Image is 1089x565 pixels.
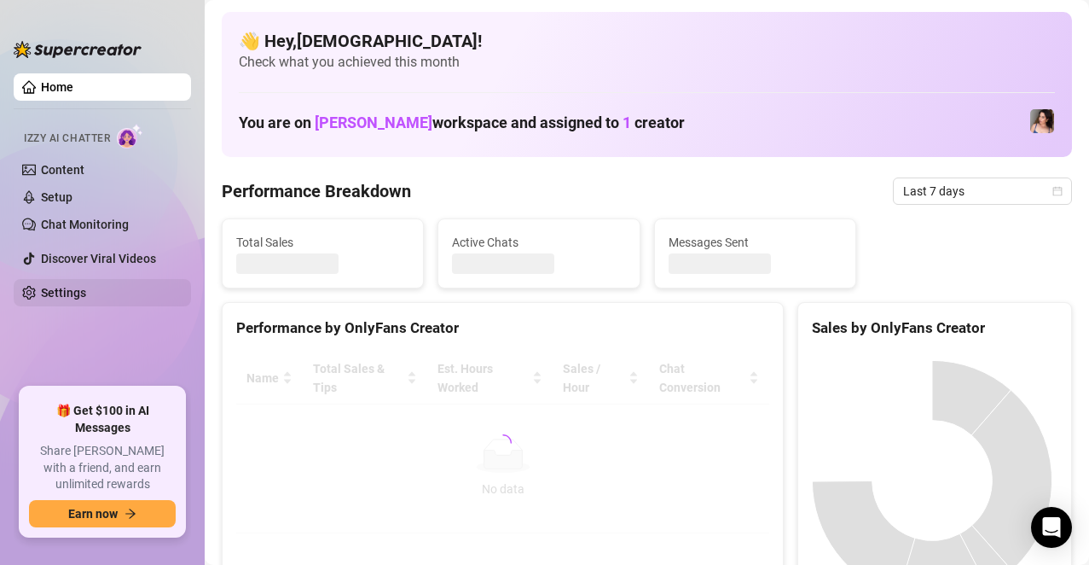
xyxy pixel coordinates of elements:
[236,233,409,252] span: Total Sales
[29,403,176,436] span: 🎁 Get $100 in AI Messages
[24,131,110,147] span: Izzy AI Chatter
[222,179,411,203] h4: Performance Breakdown
[41,218,129,231] a: Chat Monitoring
[452,233,625,252] span: Active Chats
[239,29,1055,53] h4: 👋 Hey, [DEMOGRAPHIC_DATA] !
[41,286,86,300] a: Settings
[68,507,118,521] span: Earn now
[315,114,432,131] span: [PERSON_NAME]
[903,178,1062,204] span: Last 7 days
[495,434,512,451] span: loading
[236,317,769,340] div: Performance by OnlyFans Creator
[812,317,1057,340] div: Sales by OnlyFans Creator
[41,163,84,177] a: Content
[125,508,136,520] span: arrow-right
[14,41,142,58] img: logo-BBDzfeDw.svg
[623,114,631,131] span: 1
[669,233,842,252] span: Messages Sent
[41,190,72,204] a: Setup
[1052,186,1063,196] span: calendar
[117,124,143,149] img: AI Chatter
[239,114,685,132] h1: You are on workspace and assigned to creator
[239,53,1055,72] span: Check what you achieved this month
[41,252,156,265] a: Discover Viral Videos
[1030,109,1054,133] img: Lauren
[29,500,176,527] button: Earn nowarrow-right
[41,80,73,94] a: Home
[1031,507,1072,548] div: Open Intercom Messenger
[29,443,176,493] span: Share [PERSON_NAME] with a friend, and earn unlimited rewards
